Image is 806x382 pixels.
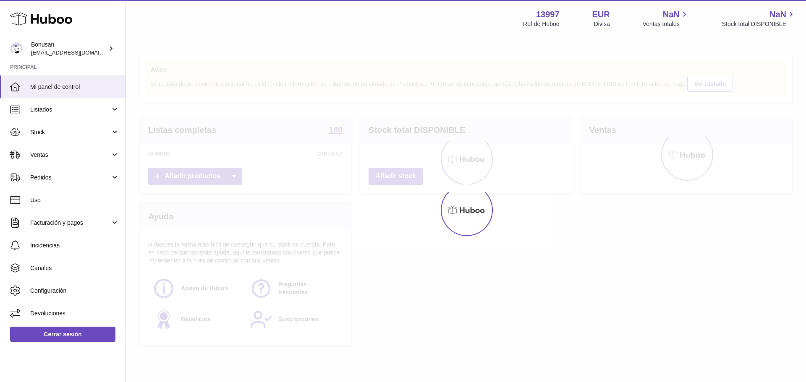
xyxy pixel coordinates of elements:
strong: EUR [592,9,610,20]
img: info@bonusan.es [10,42,23,55]
span: Facturación y pagos [30,219,110,227]
span: Stock total DISPONIBLE [722,20,796,28]
span: [EMAIL_ADDRESS][DOMAIN_NAME] [31,49,123,56]
span: Mi panel de control [30,83,119,91]
span: Ventas totales [643,20,689,28]
a: NaN Ventas totales [643,9,689,28]
div: Ref de Huboo [523,20,559,28]
span: Uso [30,196,119,204]
a: Cerrar sesión [10,327,115,342]
span: Listados [30,106,110,114]
div: Divisa [594,20,610,28]
span: Pedidos [30,174,110,182]
span: NaN [663,9,680,20]
span: Configuración [30,287,119,295]
a: NaN Stock total DISPONIBLE [722,9,796,28]
span: Ventas [30,151,110,159]
span: Devoluciones [30,309,119,317]
span: NaN [769,9,786,20]
strong: 13997 [536,9,560,20]
div: Bonusan [31,41,107,57]
span: Incidencias [30,242,119,249]
span: Canales [30,264,119,272]
span: Stock [30,128,110,136]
